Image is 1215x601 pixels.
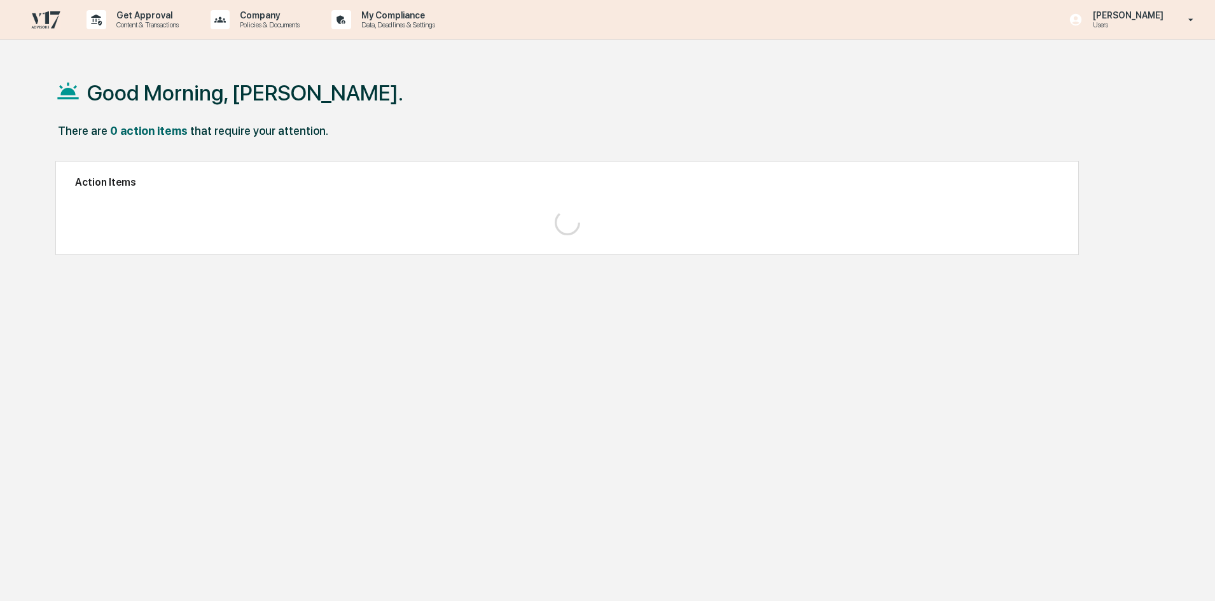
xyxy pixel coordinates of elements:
[75,176,1059,188] h2: Action Items
[351,10,441,20] p: My Compliance
[110,124,188,137] div: 0 action items
[58,124,108,137] div: There are
[87,80,403,106] h1: Good Morning, [PERSON_NAME].
[1083,20,1170,29] p: Users
[351,20,441,29] p: Data, Deadlines & Settings
[190,124,328,137] div: that require your attention.
[106,10,185,20] p: Get Approval
[106,20,185,29] p: Content & Transactions
[1083,10,1170,20] p: [PERSON_NAME]
[230,10,306,20] p: Company
[31,10,61,29] img: logo
[230,20,306,29] p: Policies & Documents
